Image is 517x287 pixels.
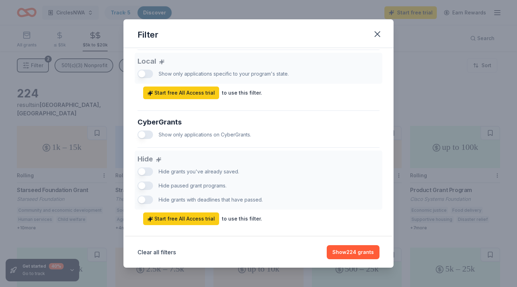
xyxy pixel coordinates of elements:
button: Show224 grants [327,245,379,259]
span: Show only applications on CyberGrants. [159,132,251,138]
div: Filter [138,29,158,40]
button: Clear all filters [138,248,176,256]
div: to use this filter. [222,89,262,97]
span: Start free All Access trial [147,89,215,97]
a: Start free All Access trial [143,87,219,99]
span: Start free All Access trial [147,215,215,223]
div: CyberGrants [138,116,379,128]
a: Start free All Access trial [143,212,219,225]
div: to use this filter. [222,215,262,223]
